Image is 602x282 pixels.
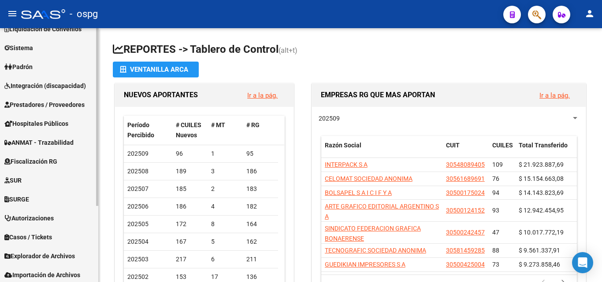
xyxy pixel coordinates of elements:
div: 217 [176,254,204,264]
div: 186 [176,201,204,212]
a: Ir a la pág. [539,92,570,99]
span: $ 9.273.858,46 [519,261,560,268]
div: 186 [246,166,275,176]
div: 164 [246,219,275,229]
span: Casos / Tickets [4,232,52,242]
span: 202509 [319,115,340,122]
span: Prestadores / Proveedores [4,100,85,110]
span: 30500124152 [446,207,485,214]
span: (alt+t) [279,46,297,55]
div: 183 [246,184,275,194]
span: 30500175024 [446,189,485,196]
button: Ir a la pág. [532,87,577,103]
span: CELOMAT SOCIEDAD ANONIMA [325,175,412,182]
datatable-header-cell: # CUILES Nuevos [172,116,208,145]
span: # RG [246,121,260,128]
span: Total Transferido [519,142,568,149]
span: GUEDIKIAN IMPRESORES S A [325,261,405,268]
span: Explorador de Archivos [4,251,75,261]
span: CUILES [492,142,513,149]
div: Open Intercom Messenger [572,252,593,273]
div: 162 [246,237,275,247]
div: 2 [211,184,239,194]
span: 109 [492,161,503,168]
span: 30581459285 [446,247,485,254]
span: 30561689691 [446,175,485,182]
span: 30500242457 [446,229,485,236]
span: Importación de Archivos [4,270,80,280]
span: 88 [492,247,499,254]
div: 136 [246,272,275,282]
span: 202502 [127,273,149,280]
div: 189 [176,166,204,176]
div: 4 [211,201,239,212]
div: Ventanilla ARCA [120,62,192,77]
span: 202504 [127,238,149,245]
div: 8 [211,219,239,229]
span: 202505 [127,220,149,227]
span: ARTE GRAFICO EDITORIAL ARGENTINO S A [325,203,439,220]
mat-icon: person [584,8,595,19]
span: $ 12.942.454,95 [519,207,564,214]
span: Razón Social [325,142,361,149]
span: 76 [492,175,499,182]
datatable-header-cell: # RG [243,116,278,145]
button: Ir a la pág. [240,87,285,103]
span: EMPRESAS RG QUE MAS APORTAN [321,91,435,99]
span: SURGE [4,194,29,204]
div: 167 [176,237,204,247]
h1: REPORTES -> Tablero de Control [113,42,588,58]
span: 47 [492,229,499,236]
span: 202506 [127,203,149,210]
div: 95 [246,149,275,159]
span: $ 15.154.663,08 [519,175,564,182]
div: 153 [176,272,204,282]
div: 182 [246,201,275,212]
span: 202503 [127,256,149,263]
span: Hospitales Públicos [4,119,68,128]
div: 96 [176,149,204,159]
span: 93 [492,207,499,214]
span: # CUILES Nuevos [176,121,201,139]
datatable-header-cell: Razón Social [321,136,442,165]
div: 17 [211,272,239,282]
span: Sistema [4,43,33,53]
span: ANMAT - Trazabilidad [4,138,74,147]
span: BOLSAPEL S A I C I F Y A [325,189,392,196]
div: 1 [211,149,239,159]
span: SUR [4,176,22,185]
div: 5 [211,237,239,247]
span: 202507 [127,185,149,192]
span: 202508 [127,168,149,175]
span: - ospg [70,4,98,24]
datatable-header-cell: CUIT [442,136,489,165]
div: 6 [211,254,239,264]
span: Liquidación de Convenios [4,24,82,34]
span: Integración (discapacidad) [4,81,86,91]
span: $ 9.561.337,91 [519,247,560,254]
datatable-header-cell: CUILES [489,136,515,165]
span: # MT [211,121,225,128]
button: Ventanilla ARCA [113,62,199,77]
span: NUEVOS APORTANTES [124,91,198,99]
mat-icon: menu [7,8,18,19]
span: 94 [492,189,499,196]
a: Ir a la pág. [247,92,278,99]
span: SINDICATO FEDERACION GRAFICA BONAERENSE [325,225,421,242]
div: 172 [176,219,204,229]
span: Período Percibido [127,121,154,139]
span: Padrón [4,62,33,72]
span: 30548089405 [446,161,485,168]
datatable-header-cell: Período Percibido [124,116,172,145]
span: Autorizaciones [4,213,54,223]
span: $ 21.923.887,69 [519,161,564,168]
span: CUIT [446,142,460,149]
div: 211 [246,254,275,264]
datatable-header-cell: Total Transferido [515,136,577,165]
span: INTERPACK S A [325,161,368,168]
span: 73 [492,261,499,268]
span: TECNOGRAFIC SOCIEDAD ANONIMA [325,247,426,254]
datatable-header-cell: # MT [208,116,243,145]
span: Fiscalización RG [4,157,57,166]
span: $ 10.017.772,19 [519,229,564,236]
